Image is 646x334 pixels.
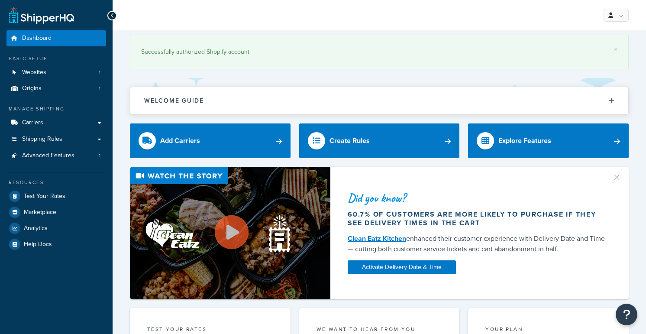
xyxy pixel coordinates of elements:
span: 1 [99,69,100,76]
a: Carriers [6,115,106,131]
span: Test Your Rates [24,193,65,200]
a: × [614,46,617,53]
div: Successfully authorized Shopify account [141,46,617,58]
span: Advanced Features [22,152,74,159]
a: Create Rules [299,123,460,158]
li: Origins [6,81,106,97]
div: 60.7% of customers are more likely to purchase if they see delivery times in the cart [348,210,608,227]
h2: Welcome Guide [144,97,204,104]
div: Resources [6,179,106,186]
span: Marketplace [24,209,56,216]
span: 1 [99,152,100,159]
a: Help Docs [6,237,106,252]
div: enhanced their customer experience with Delivery Date and Time — cutting both customer service ti... [348,233,608,254]
p: we want to hear from you [317,325,443,333]
a: Analytics [6,221,106,236]
li: Websites [6,65,106,81]
a: Marketplace [6,204,106,220]
a: Clean Eatz Kitchen [348,233,406,243]
span: Origins [22,85,42,92]
img: Video thumbnail [130,167,330,299]
a: Dashboard [6,30,106,46]
span: Websites [22,69,46,76]
span: Analytics [24,225,48,232]
a: Add Carriers [130,123,291,158]
span: 1 [99,85,100,92]
a: Advanced Features1 [6,148,106,164]
button: Open Resource Center [616,304,637,325]
span: Shipping Rules [22,136,62,143]
li: Advanced Features [6,148,106,164]
a: Origins1 [6,81,106,97]
a: Websites1 [6,65,106,81]
span: Help Docs [24,241,52,248]
div: Basic Setup [6,55,106,62]
span: Carriers [22,119,43,126]
a: Shipping Rules [6,131,106,147]
div: Create Rules [329,135,370,147]
button: Welcome Guide [130,87,628,114]
div: Explore Features [498,135,551,147]
div: Add Carriers [160,135,200,147]
a: Test Your Rates [6,188,106,204]
a: Activate Delivery Date & Time [348,260,456,274]
div: Did you know? [348,192,608,204]
div: Manage Shipping [6,105,106,113]
span: Dashboard [22,35,52,42]
a: Explore Features [468,123,629,158]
